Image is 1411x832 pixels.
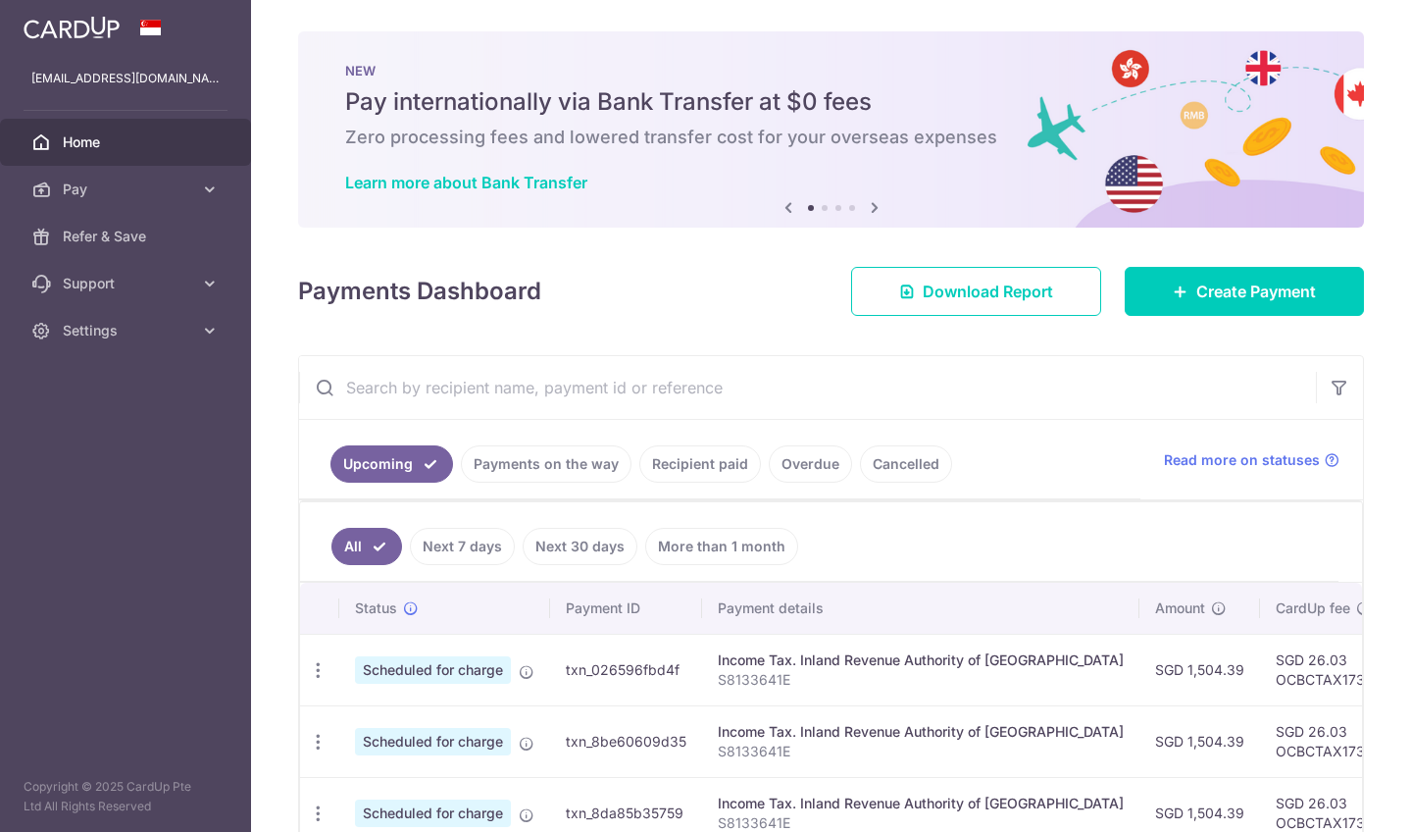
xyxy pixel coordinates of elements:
[331,528,402,565] a: All
[550,634,702,705] td: txn_026596fbd4f
[1260,705,1387,777] td: SGD 26.03 OCBCTAX173
[345,63,1317,78] p: NEW
[345,86,1317,118] h5: Pay internationally via Bank Transfer at $0 fees
[63,274,192,293] span: Support
[1260,634,1387,705] td: SGD 26.03 OCBCTAX173
[1125,267,1364,316] a: Create Payment
[298,274,541,309] h4: Payments Dashboard
[1155,598,1205,618] span: Amount
[410,528,515,565] a: Next 7 days
[718,742,1124,761] p: S8133641E
[24,16,120,39] img: CardUp
[769,445,852,483] a: Overdue
[1164,450,1320,470] span: Read more on statuses
[550,583,702,634] th: Payment ID
[355,728,511,755] span: Scheduled for charge
[63,132,192,152] span: Home
[298,31,1364,228] img: Bank transfer banner
[645,528,798,565] a: More than 1 month
[860,445,952,483] a: Cancelled
[345,126,1317,149] h6: Zero processing fees and lowered transfer cost for your overseas expenses
[63,321,192,340] span: Settings
[461,445,631,483] a: Payments on the way
[63,180,192,199] span: Pay
[1164,450,1339,470] a: Read more on statuses
[550,705,702,777] td: txn_8be60609d35
[355,598,397,618] span: Status
[718,670,1124,690] p: S8133641E
[299,356,1316,419] input: Search by recipient name, payment id or reference
[1139,705,1260,777] td: SGD 1,504.39
[355,656,511,684] span: Scheduled for charge
[1196,280,1316,303] span: Create Payment
[639,445,761,483] a: Recipient paid
[718,794,1124,813] div: Income Tax. Inland Revenue Authority of [GEOGRAPHIC_DATA]
[702,583,1139,634] th: Payment details
[851,267,1101,316] a: Download Report
[523,528,637,565] a: Next 30 days
[63,227,192,246] span: Refer & Save
[718,722,1124,742] div: Income Tax. Inland Revenue Authority of [GEOGRAPHIC_DATA]
[718,650,1124,670] div: Income Tax. Inland Revenue Authority of [GEOGRAPHIC_DATA]
[345,173,587,192] a: Learn more about Bank Transfer
[1139,634,1260,705] td: SGD 1,504.39
[330,445,453,483] a: Upcoming
[1276,598,1350,618] span: CardUp fee
[31,69,220,88] p: [EMAIL_ADDRESS][DOMAIN_NAME]
[923,280,1053,303] span: Download Report
[355,800,511,827] span: Scheduled for charge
